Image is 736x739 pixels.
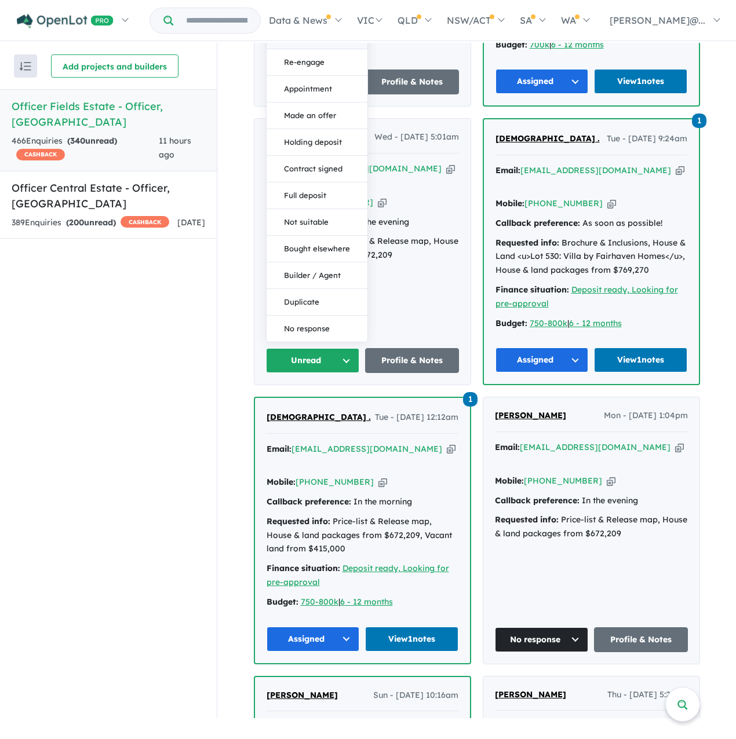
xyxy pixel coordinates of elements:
span: [PERSON_NAME] [495,410,566,420]
strong: Callback preference: [495,218,580,228]
button: Copy [607,475,615,487]
strong: Requested info: [495,237,559,248]
button: Assigned [495,69,589,94]
strong: Email: [267,444,292,454]
span: [DATE] [177,217,205,228]
a: 6 - 12 months [340,597,393,607]
a: [PERSON_NAME] [495,688,566,702]
a: View1notes [594,347,687,372]
div: Price-list & Release map, House & land packages from $672,209, Vacant land from $415,000 [267,515,458,556]
span: Wed - [DATE] 5:01am [374,130,459,144]
button: Re-engage [267,49,367,76]
a: 700k [530,39,549,50]
button: No response [267,316,367,342]
a: [EMAIL_ADDRESS][DOMAIN_NAME] [520,442,671,452]
button: Copy [675,441,684,453]
div: Brochure & Inclusions, House & Land <u>Lot 530: Villa by Fairhaven Homes</u>, House & land packag... [495,236,687,277]
a: Profile & Notes [365,348,459,373]
a: 1 [463,390,478,406]
strong: Budget: [495,318,527,328]
strong: ( unread) [67,136,117,146]
button: Add projects and builders [51,54,178,78]
strong: Requested info: [495,514,559,525]
button: Not suitable [267,209,367,236]
span: 1 [463,392,478,407]
span: CASHBACK [121,216,169,228]
button: Appointment [267,76,367,103]
button: Holding deposit [267,129,367,156]
a: View1notes [594,69,687,94]
a: 6 - 12 months [569,318,622,328]
div: 466 Enquir ies [12,134,159,162]
strong: Finance situation: [495,284,569,295]
button: Bought elsewhere [267,236,367,262]
strong: Budget: [495,39,527,50]
a: [EMAIL_ADDRESS][DOMAIN_NAME] [520,165,671,175]
span: Thu - [DATE] 5:29pm [607,688,688,702]
a: [PERSON_NAME] [267,689,338,703]
span: Mon - [DATE] 1:04pm [604,409,688,423]
span: [DEMOGRAPHIC_DATA] . [495,133,600,144]
div: In the morning [267,495,458,509]
strong: Callback preference: [267,496,351,507]
span: [PERSON_NAME] [267,690,338,700]
span: 200 [69,217,84,228]
strong: Callback preference: [495,495,580,506]
a: 750-800k [530,318,567,328]
strong: Email: [495,442,520,452]
button: Copy [378,476,387,488]
div: Price-list & Release map, House & land packages from $672,209 [495,513,688,541]
a: [PHONE_NUMBER] [524,198,603,208]
a: Profile & Notes [594,627,688,652]
button: Unread [266,348,360,373]
a: Deposit ready, Looking for pre-approval [495,284,678,309]
a: [DEMOGRAPHIC_DATA] . [267,411,371,425]
button: No response [495,627,589,652]
img: sort.svg [20,62,31,71]
button: Copy [447,443,456,455]
button: Full deposit [267,182,367,209]
span: 1 [692,114,706,128]
span: Tue - [DATE] 9:24am [607,132,687,146]
a: 6 - 12 months [551,39,604,50]
span: [DEMOGRAPHIC_DATA] . [267,412,371,422]
span: [PERSON_NAME]@... [610,14,705,26]
button: Assigned [495,347,589,372]
strong: Mobile: [495,475,524,486]
strong: Email: [495,165,520,175]
span: CASHBACK [16,149,65,160]
div: 389 Enquir ies [12,216,169,230]
a: [DEMOGRAPHIC_DATA] . [495,132,600,146]
a: Deposit ready, Looking for pre-approval [267,563,449,587]
strong: Mobile: [267,477,296,487]
strong: ( unread) [66,217,116,228]
span: 11 hours ago [159,136,191,160]
strong: Mobile: [495,198,524,208]
img: Openlot PRO Logo White [17,14,114,28]
a: 750-800k [301,597,338,607]
h5: Officer Fields Estate - Officer , [GEOGRAPHIC_DATA] [12,98,205,130]
a: 1 [692,112,706,127]
button: Assigned [267,627,360,652]
span: 340 [70,136,85,146]
a: [PHONE_NUMBER] [296,477,374,487]
h5: Officer Central Estate - Officer , [GEOGRAPHIC_DATA] [12,180,205,211]
div: | [495,38,687,52]
span: [PERSON_NAME] [495,689,566,700]
a: [PHONE_NUMBER] [295,197,373,207]
button: Made an offer [267,103,367,129]
button: Builder / Agent [267,262,367,289]
div: | [267,595,458,609]
a: [PERSON_NAME] [495,409,566,423]
a: [EMAIL_ADDRESS][DOMAIN_NAME] [291,163,442,174]
div: In the evening [495,494,688,508]
input: Try estate name, suburb, builder or developer [176,8,258,33]
span: Sun - [DATE] 10:16am [373,689,458,703]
